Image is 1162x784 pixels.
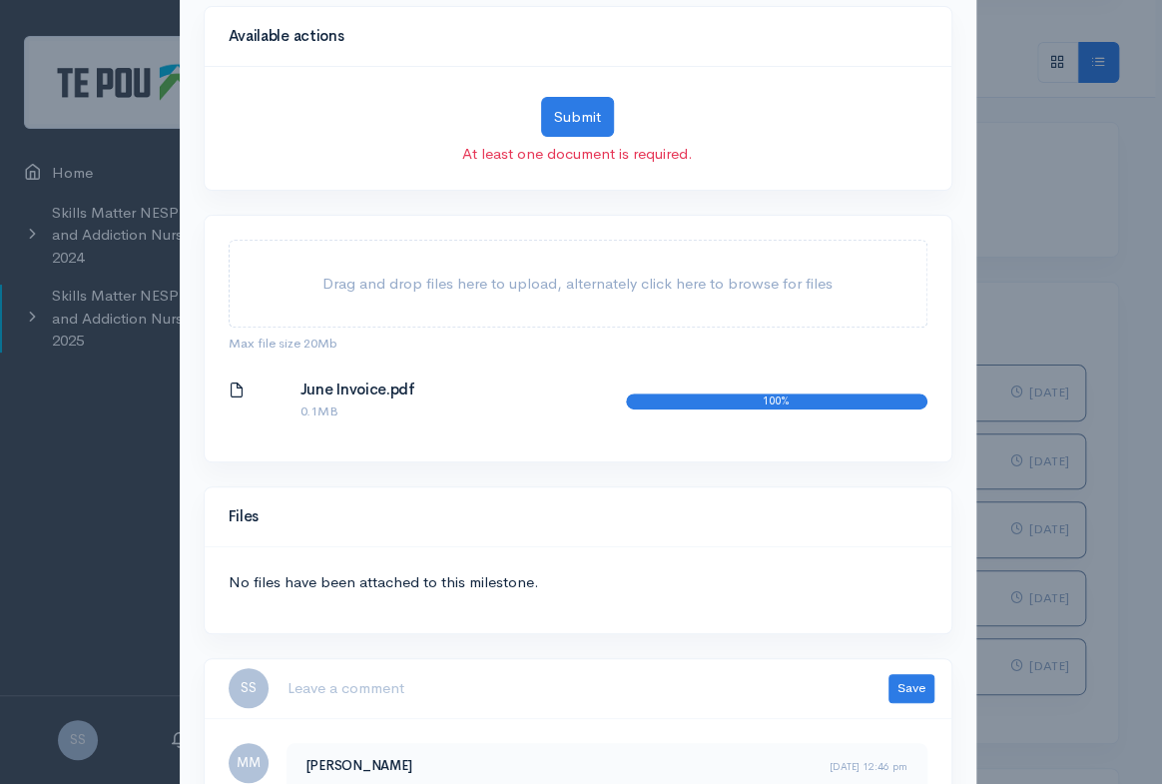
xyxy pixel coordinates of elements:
[229,137,927,166] div: At least one document is required.
[300,402,317,419] strong: 0.1
[322,274,833,293] span: Drag and drop files here to upload, alternately click here to browse for files
[306,759,806,773] h5: [PERSON_NAME]
[229,328,927,354] div: Max file size 20Mb
[300,382,602,398] h4: June Invoice.pdf
[229,508,927,525] h4: Files
[830,759,907,774] time: [DATE] 12:46 pm
[229,28,927,45] h4: Available actions
[229,743,269,783] span: MM
[300,401,602,421] p: MB
[888,674,934,703] button: Save
[541,97,614,138] button: Submit
[229,571,927,594] p: No files have been attached to this milestone.
[229,668,269,708] span: SS
[626,392,927,409] span: 100%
